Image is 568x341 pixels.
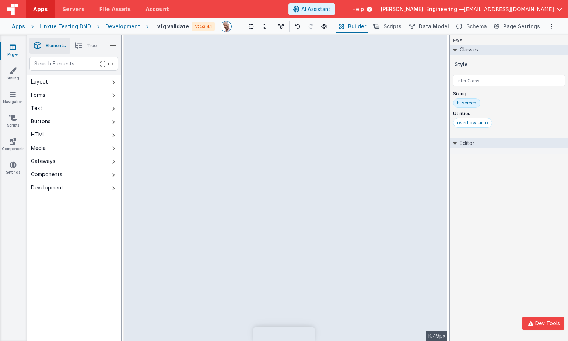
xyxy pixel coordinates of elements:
[99,6,131,13] span: File Assets
[31,184,63,191] div: Development
[105,23,140,30] div: Development
[31,171,62,178] div: Components
[348,23,366,30] span: Builder
[503,23,540,30] span: Page Settings
[457,45,478,55] h2: Classes
[466,23,487,30] span: Schema
[46,43,66,49] span: Elements
[27,75,121,88] button: Layout
[27,115,121,128] button: Buttons
[31,91,45,99] div: Forms
[453,111,565,117] p: Utilities
[464,6,554,13] span: [EMAIL_ADDRESS][DOMAIN_NAME]
[352,6,364,13] span: Help
[31,78,48,85] div: Layout
[450,35,465,45] h4: page
[124,35,447,341] div: -->
[100,57,113,71] span: + /
[522,317,564,330] button: Dev Tools
[29,57,118,71] input: Search Elements...
[31,118,50,125] div: Buttons
[27,141,121,154] button: Media
[453,59,469,70] button: Style
[453,75,565,86] input: Enter Class...
[457,100,476,106] div: h-screen
[288,3,335,15] button: AI Assistant
[62,6,84,13] span: Servers
[157,24,189,29] h4: vfg validate
[27,88,121,102] button: Forms
[87,43,97,49] span: Tree
[301,6,330,13] span: AI Assistant
[491,20,541,33] button: Page Settings
[31,131,45,138] div: HTML
[27,102,121,115] button: Text
[547,22,556,31] button: Options
[31,144,46,152] div: Media
[12,23,25,30] div: Apps
[192,22,215,31] div: V: 53.41
[426,331,447,341] div: 1049px
[406,20,450,33] button: Data Model
[31,104,42,112] div: Text
[336,20,368,33] button: Builder
[221,21,231,32] img: 11ac31fe5dc3d0eff3fbbbf7b26fa6e1
[453,20,488,33] button: Schema
[381,6,464,13] span: [PERSON_NAME]' Engineering —
[381,6,562,13] button: [PERSON_NAME]' Engineering — [EMAIL_ADDRESS][DOMAIN_NAME]
[457,138,474,148] h2: Editor
[27,154,121,168] button: Gateways
[457,120,488,126] div: overflow-auto
[371,20,403,33] button: Scripts
[31,157,55,165] div: Gateways
[27,128,121,141] button: HTML
[383,23,402,30] span: Scripts
[453,91,565,97] p: Sizing
[39,23,91,30] div: Linxue Testing DND
[33,6,48,13] span: Apps
[27,168,121,181] button: Components
[27,181,121,194] button: Development
[419,23,449,30] span: Data Model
